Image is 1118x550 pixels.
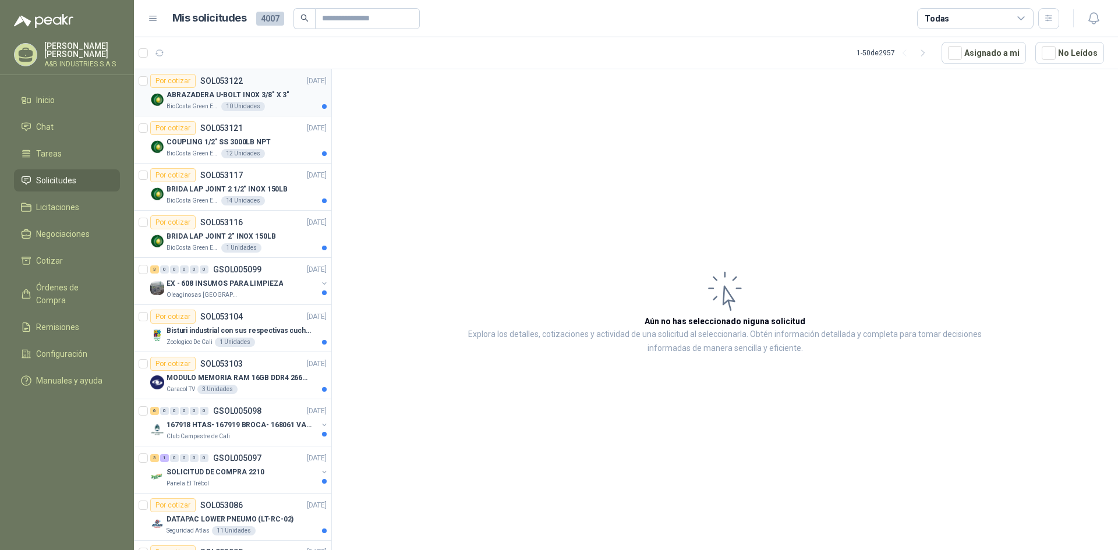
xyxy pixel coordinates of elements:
[256,12,284,26] span: 4007
[150,310,196,324] div: Por cotizar
[36,321,79,333] span: Remisiones
[180,454,189,462] div: 0
[307,406,327,417] p: [DATE]
[167,479,209,488] p: Panela El Trébol
[14,250,120,272] a: Cotizar
[150,407,159,415] div: 6
[150,451,329,488] a: 3 1 0 0 0 0 GSOL005097[DATE] Company LogoSOLICITUD DE COMPRA 2210Panela El Trébol
[190,407,199,415] div: 0
[134,352,331,399] a: Por cotizarSOL053103[DATE] Company LogoMODULO MEMORIA RAM 16GB DDR4 2666 MHZ - PORTATILCaracol TV...
[167,102,219,111] p: BioCosta Green Energy S.A.S
[213,454,261,462] p: GSOL005097
[172,10,247,27] h1: Mis solicitudes
[221,149,265,158] div: 12 Unidades
[300,14,309,22] span: search
[134,116,331,164] a: Por cotizarSOL053121[DATE] Company LogoCOUPLING 1/2" SS 3000LB NPTBioCosta Green Energy S.A.S12 U...
[44,61,120,68] p: A&B INDUSTRIES S.A.S
[200,454,208,462] div: 0
[307,217,327,228] p: [DATE]
[150,357,196,371] div: Por cotizar
[14,143,120,165] a: Tareas
[160,454,169,462] div: 1
[167,432,230,441] p: Club Campestre de Cali
[167,90,289,101] p: ABRAZADERA U-BOLT INOX 3/8" X 3"
[167,385,195,394] p: Caracol TV
[14,116,120,138] a: Chat
[167,420,312,431] p: 167918 HTAS- 167919 BROCA- 168061 VALVULA
[200,171,243,179] p: SOL053117
[134,305,331,352] a: Por cotizarSOL053104[DATE] Company LogoBisturi industrial con sus respectivas cuchillas segun mue...
[150,470,164,484] img: Company Logo
[167,243,219,253] p: BioCosta Green Energy S.A.S
[167,290,240,300] p: Oleaginosas [GEOGRAPHIC_DATA][PERSON_NAME]
[307,500,327,511] p: [DATE]
[190,265,199,274] div: 0
[36,228,90,240] span: Negociaciones
[36,94,55,107] span: Inicio
[307,264,327,275] p: [DATE]
[150,187,164,201] img: Company Logo
[150,281,164,295] img: Company Logo
[307,170,327,181] p: [DATE]
[36,347,87,360] span: Configuración
[167,526,210,535] p: Seguridad Atlas
[150,454,159,462] div: 3
[134,69,331,116] a: Por cotizarSOL053122[DATE] Company LogoABRAZADERA U-BOLT INOX 3/8" X 3"BioCosta Green Energy S.A....
[857,44,932,62] div: 1 - 50 de 2957
[307,311,327,322] p: [DATE]
[170,454,179,462] div: 0
[221,243,261,253] div: 1 Unidades
[221,102,265,111] div: 10 Unidades
[1035,42,1104,64] button: No Leídos
[221,196,265,205] div: 14 Unidades
[160,265,169,274] div: 0
[134,164,331,211] a: Por cotizarSOL053117[DATE] Company LogoBRIDA LAP JOINT 2 1/2" INOX 150LBBioCosta Green Energy S.A...
[150,423,164,437] img: Company Logo
[645,315,805,328] h3: Aún no has seleccionado niguna solicitud
[160,407,169,415] div: 0
[167,149,219,158] p: BioCosta Green Energy S.A.S
[150,215,196,229] div: Por cotizar
[14,14,73,28] img: Logo peakr
[167,325,312,336] p: Bisturi industrial con sus respectivas cuchillas segun muestra
[200,77,243,85] p: SOL053122
[36,254,63,267] span: Cotizar
[190,454,199,462] div: 0
[212,526,256,535] div: 11 Unidades
[170,265,179,274] div: 0
[14,89,120,111] a: Inicio
[36,120,54,133] span: Chat
[150,234,164,248] img: Company Logo
[170,407,179,415] div: 0
[150,262,329,300] a: 3 0 0 0 0 0 GSOL005099[DATE] Company LogoEX - 608 INSUMOS PARA LIMPIEZAOleaginosas [GEOGRAPHIC_DA...
[134,494,331,541] a: Por cotizarSOL053086[DATE] Company LogoDATAPAC LOWER PNEUMO (LT-RC-02)Seguridad Atlas11 Unidades
[200,218,243,226] p: SOL053116
[36,201,79,214] span: Licitaciones
[36,174,76,187] span: Solicitudes
[36,147,62,160] span: Tareas
[167,278,283,289] p: EX - 608 INSUMOS PARA LIMPIEZA
[150,121,196,135] div: Por cotizar
[200,265,208,274] div: 0
[14,169,120,191] a: Solicitudes
[307,123,327,134] p: [DATE]
[150,404,329,441] a: 6 0 0 0 0 0 GSOL005098[DATE] Company Logo167918 HTAS- 167919 BROCA- 168061 VALVULAClub Campestre ...
[150,517,164,531] img: Company Logo
[150,74,196,88] div: Por cotizar
[167,231,276,242] p: BRIDA LAP JOINT 2" INOX 150LB
[200,124,243,132] p: SOL053121
[167,338,213,347] p: Zoologico De Cali
[167,467,264,478] p: SOLICITUD DE COMPRA 2210
[167,196,219,205] p: BioCosta Green Energy S.A.S
[200,360,243,368] p: SOL053103
[14,223,120,245] a: Negociaciones
[942,42,1026,64] button: Asignado a mi
[14,343,120,365] a: Configuración
[44,42,120,58] p: [PERSON_NAME] [PERSON_NAME]
[14,370,120,392] a: Manuales y ayuda
[200,501,243,509] p: SOL053086
[213,407,261,415] p: GSOL005098
[134,211,331,258] a: Por cotizarSOL053116[DATE] Company LogoBRIDA LAP JOINT 2" INOX 150LBBioCosta Green Energy S.A.S1 ...
[307,76,327,87] p: [DATE]
[36,281,109,307] span: Órdenes de Compra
